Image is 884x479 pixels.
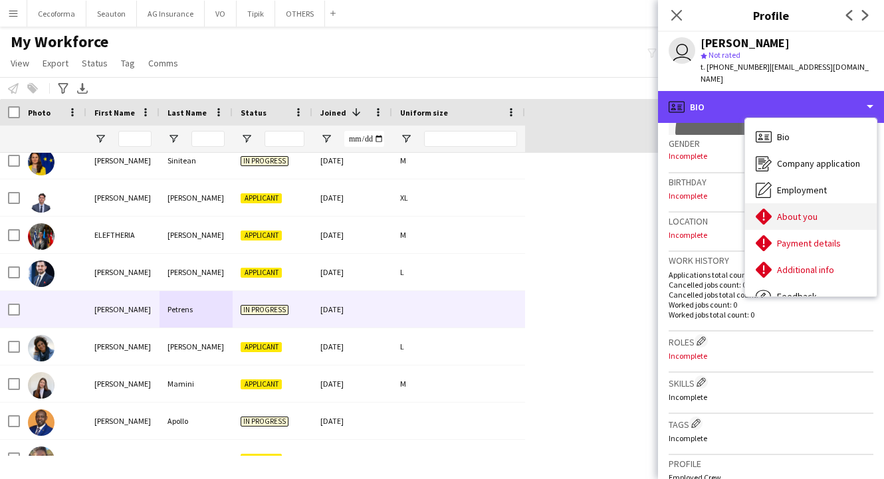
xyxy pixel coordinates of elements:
[777,184,827,196] span: Employment
[28,223,55,250] img: ELEFTHERIA ZAMPETAKI
[745,203,877,230] div: About you
[28,409,55,436] img: John Apollo
[669,290,873,300] p: Cancelled jobs total count: 0
[400,155,406,165] span: M
[669,458,873,470] h3: Profile
[275,1,325,27] button: OTHERS
[94,133,106,145] button: Open Filter Menu
[312,254,392,290] div: [DATE]
[160,254,233,290] div: [PERSON_NAME]
[669,300,873,310] p: Worked jobs count: 0
[148,57,178,69] span: Comms
[312,365,392,402] div: [DATE]
[160,365,233,402] div: Mamini
[320,133,332,145] button: Open Filter Menu
[400,379,406,389] span: M
[400,341,404,351] span: L
[312,440,392,476] div: [DATE]
[669,310,873,320] p: Worked jobs total count: 0
[160,142,233,179] div: Sinitean
[400,267,404,277] span: L
[777,131,790,143] span: Bio
[777,157,860,169] span: Company application
[669,151,707,161] span: Incomplete
[28,108,51,118] span: Photo
[160,328,233,365] div: [PERSON_NAME]
[5,54,35,72] a: View
[241,156,288,166] span: In progress
[241,342,282,352] span: Applicant
[777,264,834,276] span: Additional info
[241,133,253,145] button: Open Filter Menu
[745,256,877,283] div: Additional info
[43,57,68,69] span: Export
[28,446,55,473] img: Lily Rocchisani
[669,351,873,361] p: Incomplete
[669,270,873,280] p: Applications total count: 0
[205,1,237,27] button: VO
[701,62,869,84] span: | [EMAIL_ADDRESS][DOMAIN_NAME]
[86,440,160,476] div: Lily
[160,179,233,216] div: [PERSON_NAME]
[400,453,406,463] span: M
[312,403,392,439] div: [DATE]
[745,177,877,203] div: Employment
[86,1,137,27] button: Seauton
[82,57,108,69] span: Status
[86,403,160,439] div: [PERSON_NAME]
[160,440,233,476] div: Rocchisani
[312,142,392,179] div: [DATE]
[400,108,448,118] span: Uniform size
[658,7,884,24] h3: Profile
[312,179,392,216] div: [DATE]
[745,124,877,150] div: Bio
[669,176,873,188] h3: Birthday
[312,291,392,328] div: [DATE]
[669,375,873,389] h3: Skills
[777,290,817,302] span: Feedback
[86,291,160,328] div: [PERSON_NAME]
[241,379,282,389] span: Applicant
[400,230,406,240] span: M
[86,254,160,290] div: [PERSON_NAME]
[241,454,282,464] span: Applicant
[86,217,160,253] div: ELEFTHERIA
[669,392,873,402] p: Incomplete
[28,149,55,175] img: Ana-Maria Sinitean
[669,230,873,240] p: Incomplete
[400,133,412,145] button: Open Filter Menu
[86,328,160,365] div: [PERSON_NAME]
[241,268,282,278] span: Applicant
[11,57,29,69] span: View
[94,108,135,118] span: First Name
[86,142,160,179] div: [PERSON_NAME]
[745,150,877,177] div: Company application
[55,80,71,96] app-action-btn: Advanced filters
[745,283,877,310] div: Feedback
[28,335,55,361] img: Chiara de Caro
[669,191,873,201] p: Incomplete
[669,334,873,348] h3: Roles
[312,217,392,253] div: [DATE]
[86,179,160,216] div: [PERSON_NAME]
[76,54,113,72] a: Status
[28,372,55,399] img: Chiara Mamini
[777,237,841,249] span: Payment details
[424,131,517,147] input: Uniform size Filter Input
[709,50,740,60] span: Not rated
[27,1,86,27] button: Cecoforma
[669,138,873,149] h3: Gender
[312,328,392,365] div: [DATE]
[160,291,233,328] div: Petrens
[241,193,282,203] span: Applicant
[28,260,55,287] img: Ricardo Cunha
[344,131,384,147] input: Joined Filter Input
[118,131,152,147] input: First Name Filter Input
[137,1,205,27] button: AG Insurance
[241,417,288,427] span: In progress
[37,54,74,72] a: Export
[265,131,304,147] input: Status Filter Input
[658,91,884,123] div: Bio
[160,217,233,253] div: [PERSON_NAME]
[167,108,207,118] span: Last Name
